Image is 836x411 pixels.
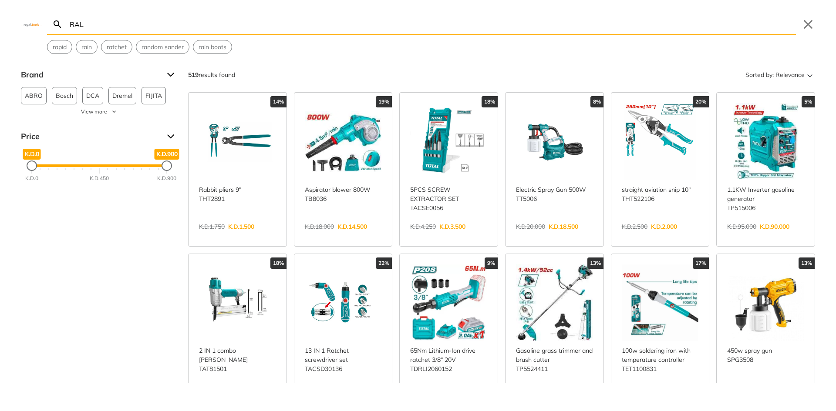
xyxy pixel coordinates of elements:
[47,40,72,54] div: Suggestion: rapid
[693,96,709,107] div: 20%
[47,40,72,53] button: Select suggestion: rapid
[799,257,815,269] div: 13%
[142,87,166,104] button: FIJITA
[193,40,232,53] button: Select suggestion: rain boots
[775,68,805,82] span: Relevance
[21,22,42,26] img: Close
[112,87,132,104] span: Dremel
[482,96,498,107] div: 18%
[693,257,709,269] div: 17%
[68,14,796,34] input: Search…
[76,40,97,53] button: Select suggestion: rain
[76,40,98,54] div: Suggestion: rain
[145,87,162,104] span: FIJITA
[25,87,43,104] span: ABRO
[162,160,172,171] div: Maximum Price
[108,87,136,104] button: Dremel
[136,40,189,53] button: Select suggestion: random sander
[136,40,189,54] div: Suggestion: random sander
[270,257,287,269] div: 18%
[188,68,235,82] div: results found
[52,19,63,30] svg: Search
[82,87,103,104] button: DCA
[802,96,815,107] div: 5%
[801,17,815,31] button: Close
[188,71,199,79] strong: 519
[744,68,815,82] button: Sorted by:Relevance Sort
[199,43,226,52] span: rain boots
[21,87,47,104] button: ABRO
[101,40,132,54] div: Suggestion: ratchet
[485,257,498,269] div: 9%
[270,96,287,107] div: 14%
[805,70,815,80] svg: Sort
[107,43,127,52] span: ratchet
[157,174,176,182] div: K.D.900
[90,174,109,182] div: K.D.450
[86,87,99,104] span: DCA
[81,108,107,116] span: View more
[142,43,184,52] span: random sander
[101,40,132,53] button: Select suggestion: ratchet
[376,257,392,269] div: 22%
[590,96,603,107] div: 8%
[25,174,38,182] div: K.D.0
[56,87,73,104] span: Bosch
[53,43,67,52] span: rapid
[27,160,37,171] div: Minimum Price
[376,96,392,107] div: 19%
[193,40,232,54] div: Suggestion: rain boots
[21,130,160,144] span: Price
[81,43,92,52] span: rain
[587,257,603,269] div: 13%
[21,108,178,116] button: View more
[21,68,160,82] span: Brand
[52,87,77,104] button: Bosch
